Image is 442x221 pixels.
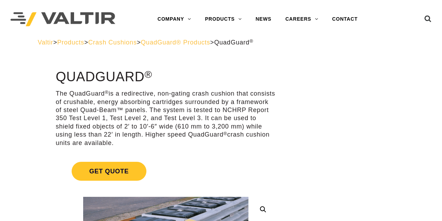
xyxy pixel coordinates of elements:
div: > > > > [38,39,404,47]
sup: ® [223,131,227,136]
span: QuadGuard [214,39,253,46]
a: Products [57,39,84,46]
a: PRODUCTS [198,12,249,26]
span: Get Quote [72,162,146,181]
img: Valtir [10,12,115,27]
a: Get Quote [56,153,276,189]
a: Crash Cushions [88,39,137,46]
sup: ® [105,90,109,95]
a: Valtir [38,39,53,46]
a: COMPANY [151,12,198,26]
a: NEWS [248,12,278,26]
a: CAREERS [278,12,325,26]
sup: ® [249,39,253,44]
a: QuadGuard® Products [141,39,210,46]
p: The QuadGuard is a redirective, non-gating crash cushion that consists of crushable, energy absor... [56,90,276,147]
a: CONTACT [325,12,365,26]
h1: QuadGuard [56,70,276,84]
sup: ® [145,69,152,80]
